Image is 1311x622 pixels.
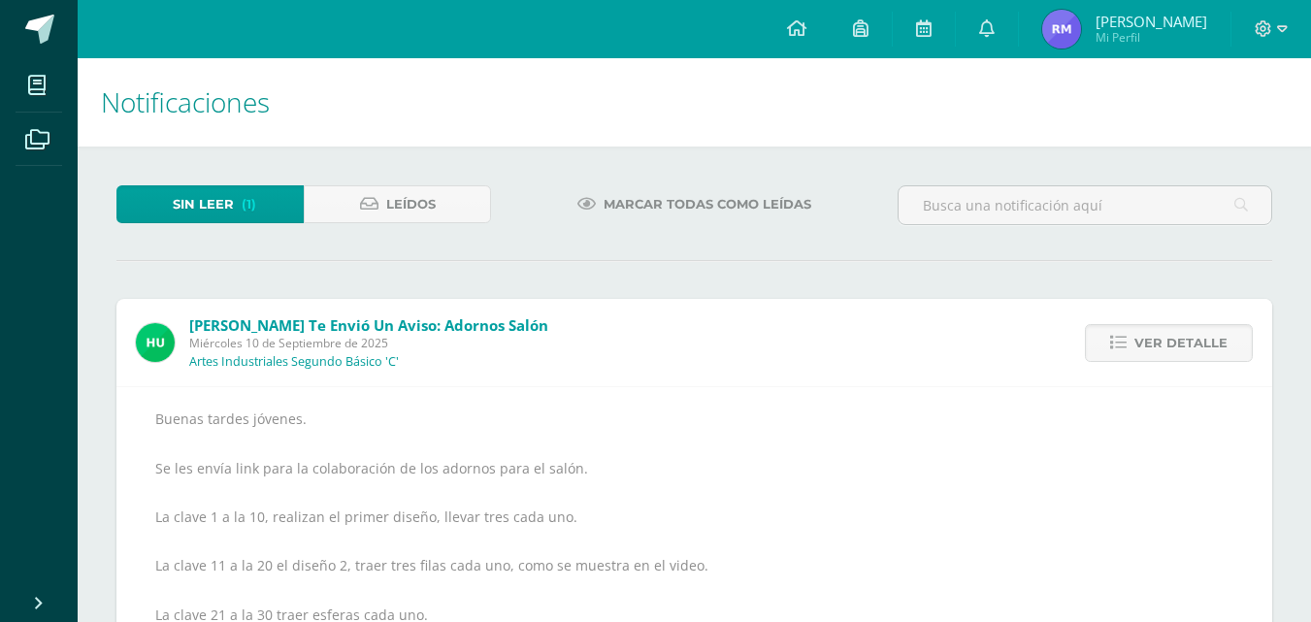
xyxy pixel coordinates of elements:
[101,83,270,120] span: Notificaciones
[604,186,811,222] span: Marcar todas como leídas
[1042,10,1081,49] img: 7c13cc226d4004e41d066015556fb6a9.png
[553,185,836,223] a: Marcar todas como leídas
[136,323,175,362] img: fd23069c3bd5c8dde97a66a86ce78287.png
[1134,325,1228,361] span: Ver detalle
[1096,12,1207,31] span: [PERSON_NAME]
[242,186,256,222] span: (1)
[304,185,491,223] a: Leídos
[1096,29,1207,46] span: Mi Perfil
[189,315,548,335] span: [PERSON_NAME] te envió un aviso: Adornos salón
[189,335,548,351] span: Miércoles 10 de Septiembre de 2025
[189,354,399,370] p: Artes Industriales Segundo Básico 'C'
[116,185,304,223] a: Sin leer(1)
[899,186,1271,224] input: Busca una notificación aquí
[173,186,234,222] span: Sin leer
[386,186,436,222] span: Leídos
